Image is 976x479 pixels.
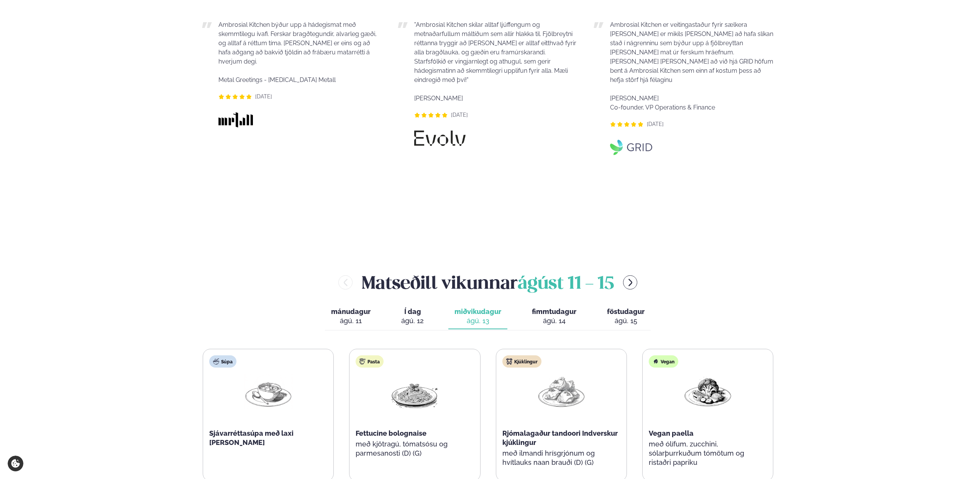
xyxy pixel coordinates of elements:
div: Súpa [209,355,236,368]
span: ágúst 11 - 15 [518,276,614,293]
span: Metal Greetings - [MEDICAL_DATA] Metall [218,76,336,83]
p: með ólífum, zucchini, sólarþurrkuðum tómötum og ristaðri papriku [649,440,767,467]
div: ágú. 12 [401,316,424,325]
button: föstudagur ágú. 15 [601,304,651,329]
span: Sjávarréttasúpa með laxi [PERSON_NAME] [209,429,294,446]
p: Ambrosial Kitchen er veitingastaður fyrir sælkera [PERSON_NAME] er mikils [PERSON_NAME] að hafa s... [610,20,774,112]
img: image alt [414,131,466,146]
span: [DATE] [255,93,272,100]
div: ágú. 14 [532,316,576,325]
span: Í dag [401,307,424,316]
img: Vegan.svg [653,358,659,365]
button: mánudagur ágú. 11 [325,304,377,329]
span: Ambrosial Kitchen býður upp á hádegismat með skemmtilegu ívafi. Ferskar bragðtegundir, alvarleg g... [218,21,377,65]
span: "Ambrosial Kitchen skilar alltaf ljúffengum og metnaðarfullum máltíðum sem allir hlakka til. Fjöl... [414,21,576,83]
img: image alt [218,112,253,128]
img: soup.svg [213,358,219,365]
button: menu-btn-left [338,275,353,289]
button: miðvikudagur ágú. 13 [448,304,507,329]
img: Spagetti.png [390,374,439,409]
img: chicken.svg [506,358,512,365]
div: Kjúklingur [502,355,541,368]
span: miðvikudagur [454,307,501,316]
div: ágú. 15 [607,316,645,325]
div: Pasta [356,355,384,368]
button: menu-btn-right [623,275,637,289]
div: Vegan [649,355,678,368]
button: Í dag ágú. 12 [395,304,430,329]
span: [DATE] [647,121,664,127]
p: með kjötragú, tómatsósu og parmesanosti (D) (G) [356,440,474,458]
span: mánudagur [331,307,371,316]
p: með ilmandi hrísgrjónum og hvítlauks naan brauði (D) (G) [502,449,620,467]
span: Fettucine bolognaise [356,429,426,437]
img: pasta.svg [359,358,366,365]
img: image alt [610,140,652,155]
a: Cookie settings [8,456,23,471]
img: Chicken-thighs.png [537,374,586,409]
span: [PERSON_NAME] [414,95,463,102]
div: ágú. 13 [454,316,501,325]
button: fimmtudagur ágú. 14 [526,304,582,329]
h2: Matseðill vikunnar [362,270,614,295]
span: fimmtudagur [532,307,576,316]
img: Vegan.png [683,374,732,409]
span: [DATE] [451,112,468,118]
div: ágú. 11 [331,316,371,325]
img: Soup.png [244,374,293,409]
span: Rjómalagaður tandoori Indverskur kjúklingur [502,429,618,446]
span: Vegan paella [649,429,694,437]
span: föstudagur [607,307,645,316]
